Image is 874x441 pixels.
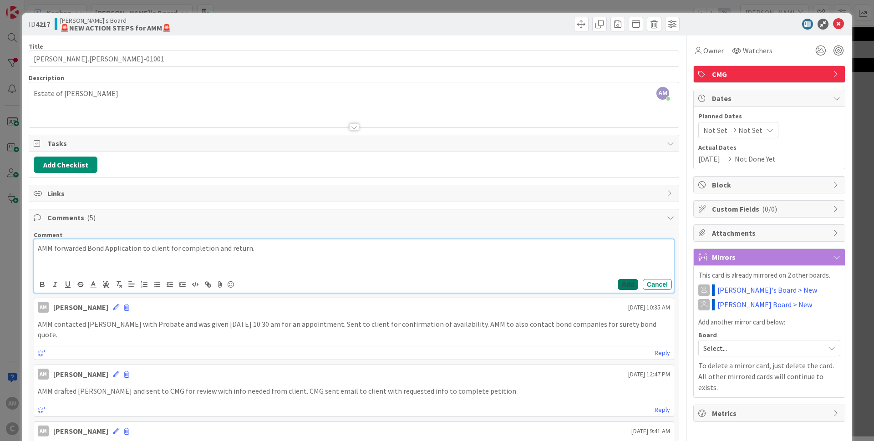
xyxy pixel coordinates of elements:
[38,426,49,436] div: AM
[717,284,817,295] a: [PERSON_NAME]'s Board > New
[698,332,717,338] span: Board
[38,319,670,340] p: AMM contacted [PERSON_NAME] with Probate and was given [DATE] 10:30 am for an appointment. Sent t...
[38,243,670,253] p: AMM forwarded Bond Application to client for completion and return.
[712,179,828,190] span: Block
[34,157,97,173] button: Add Checklist
[712,93,828,104] span: Dates
[698,270,840,281] p: This card is already mirrored on 2 other boards.
[53,302,108,313] div: [PERSON_NAME]
[703,45,724,56] span: Owner
[712,252,828,263] span: Mirrors
[47,188,662,199] span: Links
[29,74,64,82] span: Description
[29,19,50,30] span: ID
[38,369,49,380] div: AM
[643,279,672,290] button: Cancel
[34,88,674,99] p: Estate of [PERSON_NAME]
[87,213,96,222] span: ( 5 )
[38,386,670,396] p: AMM drafted [PERSON_NAME] and sent to CMG for review with info needed from client. CMG sent email...
[698,143,840,152] span: Actual Dates
[712,203,828,214] span: Custom Fields
[703,125,727,136] span: Not Set
[712,228,828,238] span: Attachments
[36,20,50,29] b: 4217
[628,370,670,379] span: [DATE] 12:47 PM
[655,347,670,359] a: Reply
[631,426,670,436] span: [DATE] 9:41 AM
[712,69,828,80] span: CMG
[53,369,108,380] div: [PERSON_NAME]
[29,51,679,67] input: type card name here...
[743,45,772,56] span: Watchers
[628,303,670,312] span: [DATE] 10:35 AM
[47,212,662,223] span: Comments
[38,302,49,313] div: AM
[53,426,108,436] div: [PERSON_NAME]
[60,24,171,31] b: 🚨NEW ACTION STEPS for AMM🚨
[34,231,63,239] span: Comment
[698,317,840,328] p: Add another mirror card below:
[47,138,662,149] span: Tasks
[29,42,43,51] label: Title
[698,360,840,393] p: To delete a mirror card, just delete the card. All other mirrored cards will continue to exists.
[656,87,669,100] span: AM
[698,112,840,121] span: Planned Dates
[712,408,828,419] span: Metrics
[762,204,777,213] span: ( 0/0 )
[717,299,812,310] a: [PERSON_NAME] Board > New
[698,153,720,164] span: [DATE]
[60,17,171,24] span: [PERSON_NAME]'s Board
[735,153,776,164] span: Not Done Yet
[618,279,638,290] button: Add
[738,125,762,136] span: Not Set
[655,404,670,416] a: Reply
[703,342,820,355] span: Select...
